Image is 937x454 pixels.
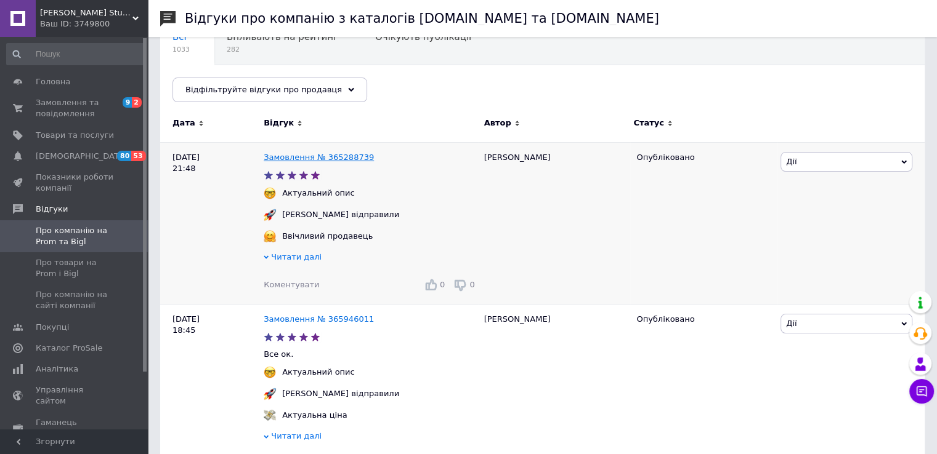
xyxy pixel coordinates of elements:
img: :nerd_face: [264,187,276,199]
a: Замовлення № 365946011 [264,314,374,324]
button: Чат з покупцем [909,379,934,404]
span: Очікують публікації [375,31,471,42]
a: Замовлення № 365288739 [264,153,374,162]
img: :hugging_face: [264,230,276,242]
div: Читати далі [264,431,478,445]
span: Впливають на рейтинг [227,31,338,42]
span: Товари та послуги [36,130,114,141]
span: 282 [227,45,338,54]
span: Дії [786,157,797,166]
div: [DATE] 21:48 [160,142,264,304]
span: Всі [172,31,187,42]
span: 0 [440,280,445,289]
p: Все ок. [264,349,478,360]
span: Про товари на Prom і Bigl [36,257,114,279]
span: Про компанію на сайті компанії [36,289,114,311]
span: Читати далі [271,431,322,440]
div: Коментувати [264,279,319,290]
h1: Відгуки про компанію з каталогів [DOMAIN_NAME] та [DOMAIN_NAME] [185,11,659,26]
span: Аналітика [36,364,78,375]
div: Опубліковані без коментаря [160,65,322,112]
span: Гаманець компанії [36,417,114,439]
span: Каталог ProSale [36,343,102,354]
input: Пошук [6,43,145,65]
div: Опубліковано [636,314,771,325]
div: Ваш ID: 3749800 [40,18,148,30]
div: [PERSON_NAME] відправили [279,209,402,220]
span: [DEMOGRAPHIC_DATA] [36,151,127,162]
span: Головна [36,76,70,87]
span: Відфільтруйте відгуки про продавця [185,85,342,94]
span: 9 [123,97,132,108]
span: Про компанію на Prom та Bigl [36,225,114,247]
span: Дії [786,319,797,328]
span: Управління сайтом [36,384,114,407]
div: Читати далі [264,252,478,266]
span: Автор [484,117,511,129]
span: Покупці [36,322,69,333]
div: [PERSON_NAME] [478,142,631,304]
span: Читати далі [271,252,322,261]
img: :rocket: [264,209,276,221]
img: :money_with_wings: [264,409,276,421]
span: 1033 [172,45,190,54]
span: 0 [469,280,474,289]
span: 80 [117,151,131,161]
div: [PERSON_NAME] відправили [279,388,402,399]
div: Ввічливий продавець [279,231,376,242]
span: 53 [131,151,145,161]
span: Показники роботи компанії [36,172,114,194]
div: Актуальний опис [279,367,358,378]
span: Опубліковані без комен... [172,78,298,89]
span: 2 [132,97,142,108]
span: Коментувати [264,280,319,289]
div: Актуальна ціна [279,410,350,421]
img: :nerd_face: [264,366,276,378]
span: Дата [172,117,195,129]
img: :rocket: [264,388,276,400]
span: Статус [633,117,664,129]
span: Papa Carlo Studio [40,7,132,18]
span: Відгуки [36,204,68,215]
span: Замовлення та повідомлення [36,97,114,119]
span: Відгук [264,117,294,129]
div: Опубліковано [636,152,771,163]
div: Актуальний опис [279,188,358,199]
